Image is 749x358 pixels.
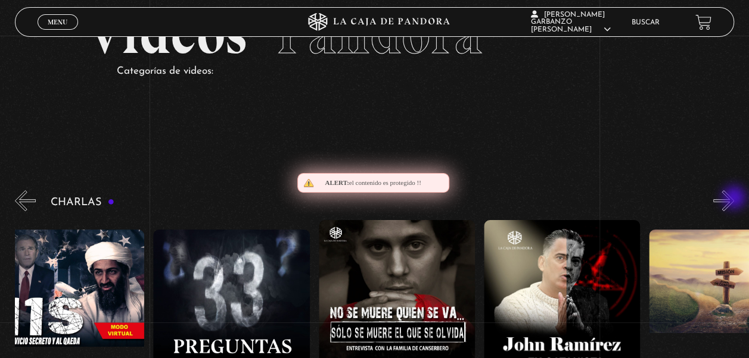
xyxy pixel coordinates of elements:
span: Menu [48,18,67,26]
h2: Videos [87,6,662,62]
div: el contenido es protegido !! [297,173,449,193]
a: Buscar [632,19,660,26]
span: Cerrar [44,29,72,37]
span: [PERSON_NAME] Garbanzo [PERSON_NAME] [530,11,610,33]
a: View your shopping cart [695,14,711,30]
span: Alert: [325,179,349,186]
h3: Charlas [51,197,114,208]
button: Next [713,190,734,211]
p: Categorías de videos: [117,62,662,81]
button: Previous [15,190,36,211]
